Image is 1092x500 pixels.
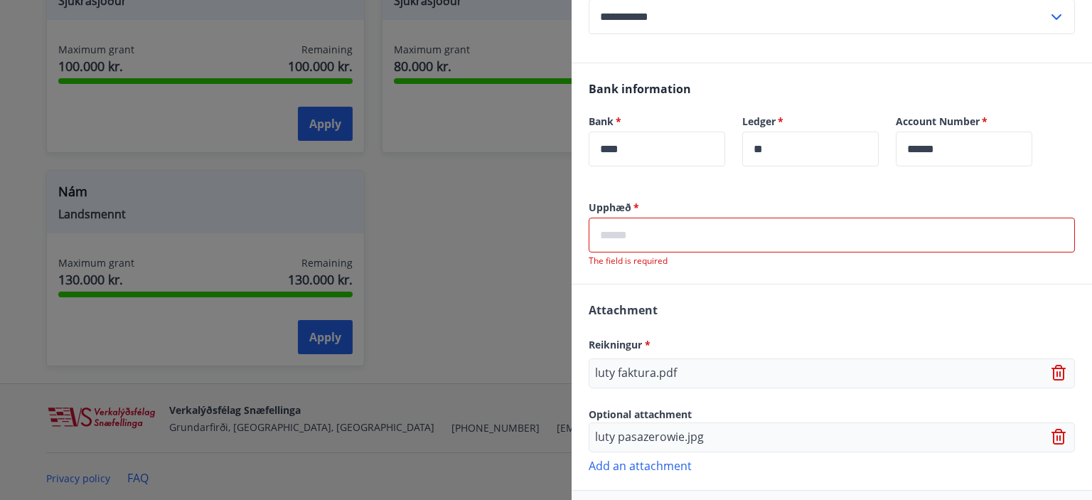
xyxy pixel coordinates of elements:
p: luty faktura.pdf [595,365,677,382]
p: Add an attachment [589,458,1075,472]
label: Upphæð [589,201,1075,215]
p: luty pasazerowie.jpg [595,429,704,446]
div: Upphæð [589,218,1075,252]
label: Bank [589,115,725,129]
p: The field is required [589,255,1075,267]
span: Optional attachment [589,408,692,421]
span: Bank information [589,81,691,97]
label: Ledger [742,115,879,129]
label: Account Number [896,115,1032,129]
span: Reikningur [589,338,651,351]
span: Attachment [589,302,658,318]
